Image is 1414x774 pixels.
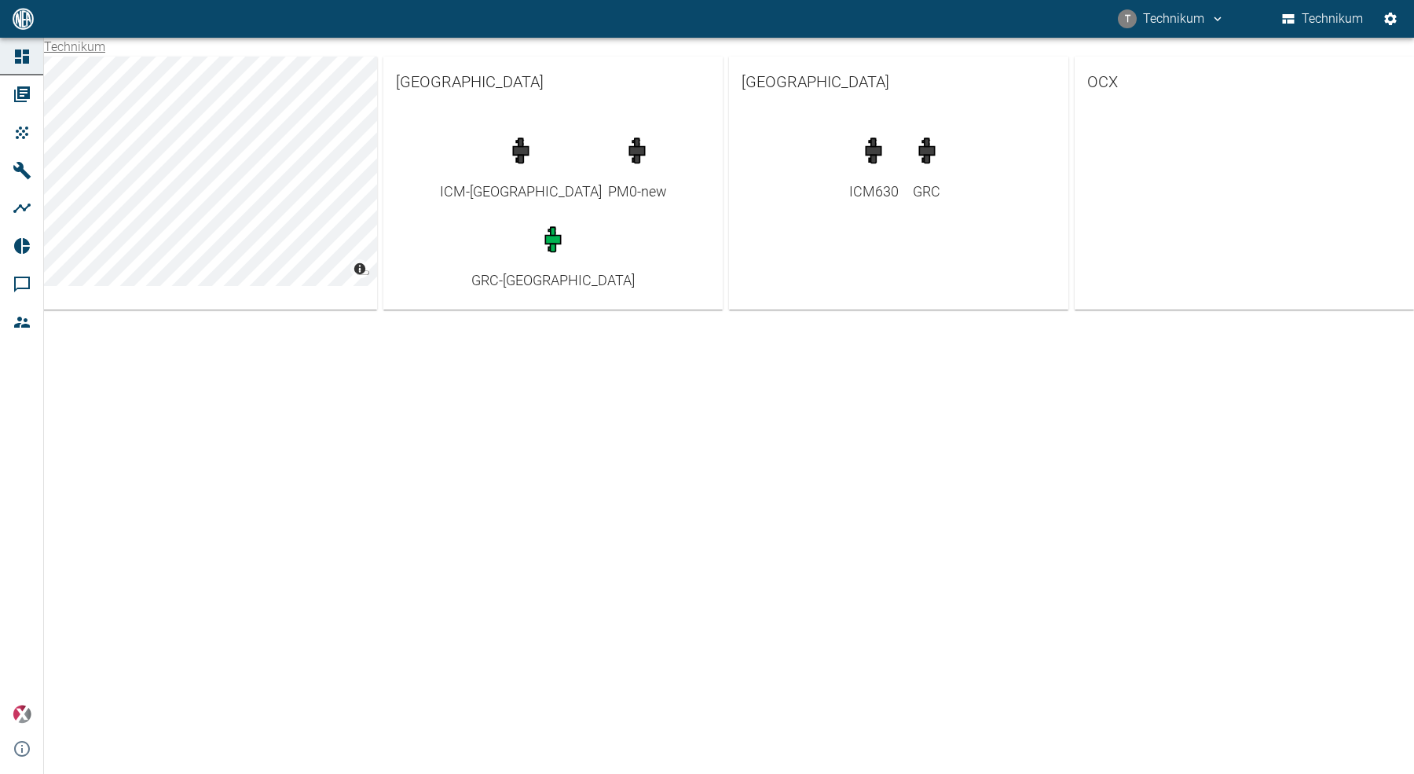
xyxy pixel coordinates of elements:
a: GRC [905,129,949,202]
button: Technikum [1279,5,1367,33]
button: technikum@nea-x.de [1115,5,1227,33]
a: Technikum [44,39,105,54]
div: T [1118,9,1137,28]
div: ICM630 [849,181,899,202]
a: GRC-[GEOGRAPHIC_DATA] [471,218,635,291]
div: PM0-new [608,181,667,202]
span: [GEOGRAPHIC_DATA] [742,69,1056,94]
a: [GEOGRAPHIC_DATA] [729,57,1068,107]
canvas: Map [38,57,377,286]
span: OCX [1087,69,1401,94]
img: Xplore Logo [13,705,31,724]
a: [GEOGRAPHIC_DATA] [383,57,723,107]
div: ICM-[GEOGRAPHIC_DATA] [440,181,602,202]
div: GRC-[GEOGRAPHIC_DATA] [471,270,635,291]
img: logo [11,8,35,29]
a: ICM630 [849,129,899,202]
a: PM0-new [608,129,667,202]
span: [GEOGRAPHIC_DATA] [396,69,710,94]
a: OCX [1075,57,1414,107]
a: ICM-[GEOGRAPHIC_DATA] [440,129,602,202]
nav: breadcrumb [44,38,105,57]
button: Einstellungen [1376,5,1405,33]
div: GRC [905,181,949,202]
